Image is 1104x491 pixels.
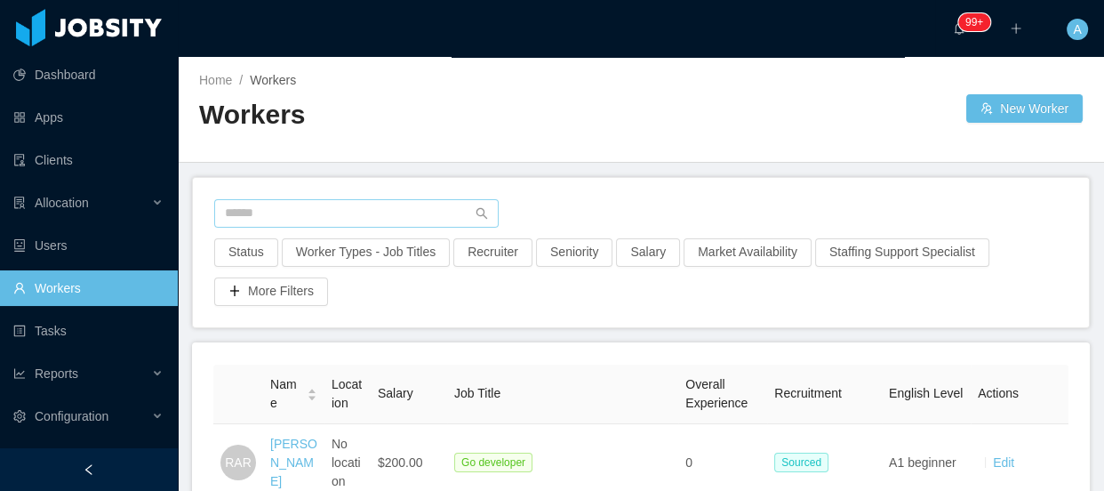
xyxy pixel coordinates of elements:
[684,238,812,267] button: Market Availability
[1010,22,1022,35] i: icon: plus
[239,73,243,87] span: /
[35,409,108,423] span: Configuration
[13,100,164,135] a: icon: appstoreApps
[978,386,1019,400] span: Actions
[378,386,413,400] span: Salary
[307,393,316,398] i: icon: caret-down
[307,387,316,392] i: icon: caret-up
[685,377,748,410] span: Overall Experience
[270,375,300,413] span: Name
[13,367,26,380] i: icon: line-chart
[453,238,532,267] button: Recruiter
[307,386,317,398] div: Sort
[815,238,989,267] button: Staffing Support Specialist
[958,13,990,31] sup: 156
[13,270,164,306] a: icon: userWorkers
[199,73,232,87] a: Home
[774,455,836,469] a: Sourced
[966,94,1083,123] button: icon: usergroup-addNew Worker
[889,386,963,400] span: English Level
[476,207,488,220] i: icon: search
[13,57,164,93] a: icon: pie-chartDashboard
[13,410,26,423] i: icon: setting
[13,197,26,209] i: icon: solution
[282,238,450,267] button: Worker Types - Job Titles
[953,22,965,35] i: icon: bell
[13,313,164,349] a: icon: profileTasks
[1073,19,1081,40] span: A
[454,453,532,472] span: Go developer
[35,366,78,381] span: Reports
[536,238,612,267] button: Seniority
[993,455,1014,470] a: Edit
[774,386,841,400] span: Recruitment
[214,238,278,267] button: Status
[250,73,296,87] span: Workers
[332,377,362,410] span: Location
[774,453,828,472] span: Sourced
[225,445,252,480] span: RAR
[199,97,641,133] h2: Workers
[454,386,500,400] span: Job Title
[214,278,328,306] button: icon: plusMore Filters
[35,196,89,210] span: Allocation
[13,228,164,263] a: icon: robotUsers
[13,142,164,178] a: icon: auditClients
[270,437,317,488] a: [PERSON_NAME]
[378,455,423,470] span: $200.00
[616,238,680,267] button: Salary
